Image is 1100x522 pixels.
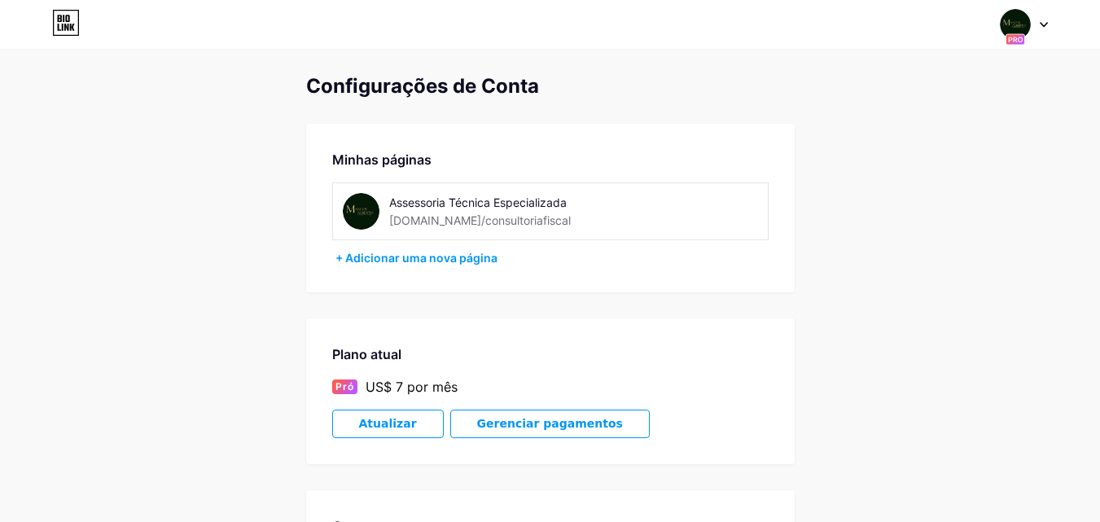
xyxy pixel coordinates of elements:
font: Assessoria Técnica Especializada [389,195,567,209]
font: Atualizar [359,417,417,430]
font: Minhas páginas [332,151,432,168]
font: Plano atual [332,346,401,362]
button: Atualizar [332,410,444,438]
font: Configurações de Conta [306,74,539,98]
img: consultoria fiscal [343,193,379,230]
button: Gerenciar pagamentos [450,410,650,438]
img: consultoria fiscal [1000,9,1031,40]
font: Gerenciar pagamentos [477,417,623,430]
font: + Adicionar uma nova página [335,251,497,265]
font: Pró [335,380,354,393]
font: US$ 7 por mês [366,379,458,395]
font: [DOMAIN_NAME]/consultoriafiscal [389,213,571,227]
